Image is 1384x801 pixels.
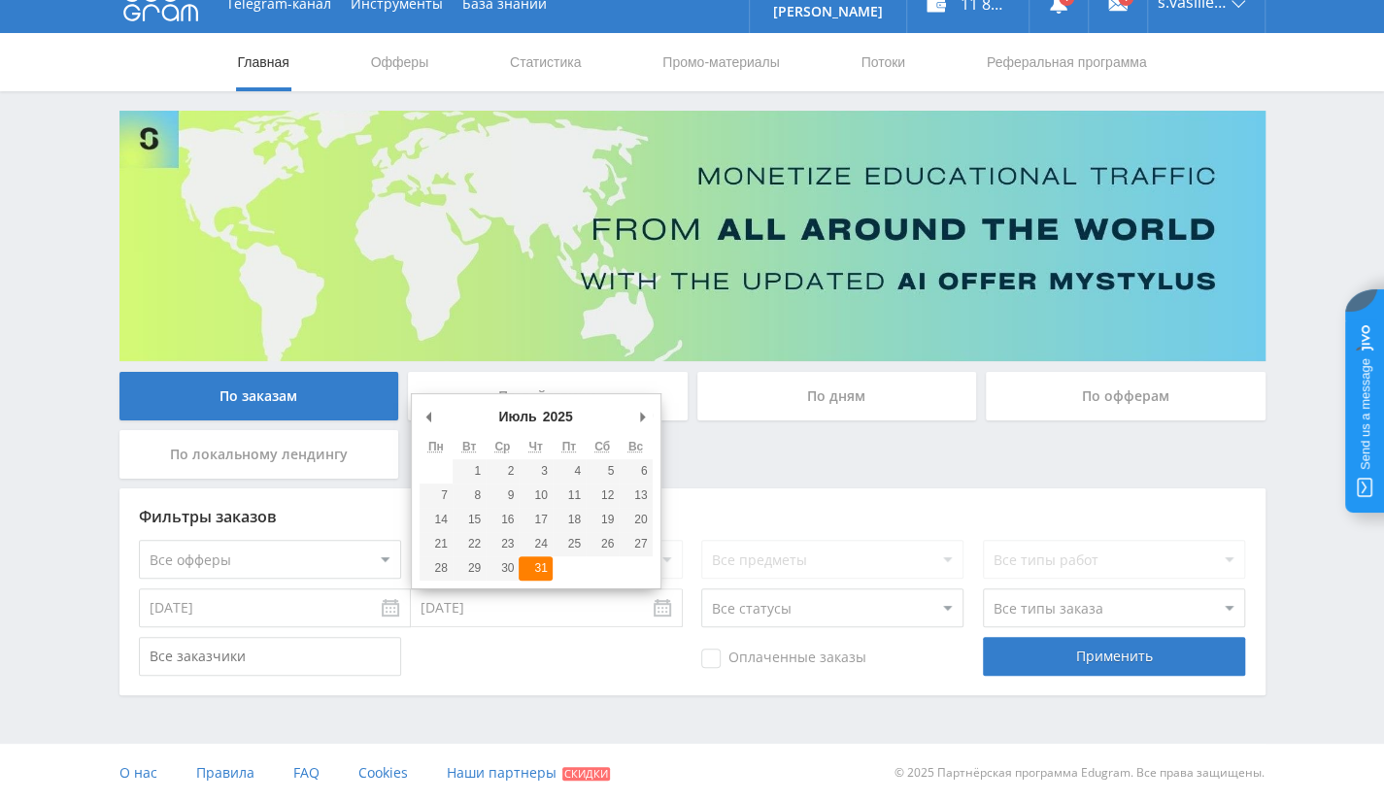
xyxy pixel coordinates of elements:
div: По заказам [119,372,399,420]
button: 5 [586,459,619,484]
span: FAQ [293,763,320,782]
abbr: Вторник [462,440,476,453]
button: 16 [486,508,519,532]
a: Промо-материалы [660,33,781,91]
a: Реферальная программа [985,33,1149,91]
a: Офферы [369,33,431,91]
img: Banner [119,111,1266,361]
button: 6 [619,459,652,484]
abbr: Четверг [528,440,542,453]
a: Потоки [859,33,907,91]
div: Применить [983,637,1245,676]
button: 10 [519,484,552,508]
a: Главная [236,33,291,91]
button: 21 [420,532,453,556]
abbr: Суббота [594,440,610,453]
button: 19 [586,508,619,532]
button: 29 [453,556,486,581]
abbr: Воскресенье [628,440,643,453]
button: 4 [553,459,586,484]
a: Статистика [508,33,584,91]
span: Cookies [358,763,408,782]
abbr: Пятница [562,440,577,453]
button: 24 [519,532,552,556]
div: Фильтры заказов [139,508,1246,525]
button: 2 [486,459,519,484]
button: Следующий месяц [633,402,653,431]
button: 12 [586,484,619,508]
abbr: Понедельник [428,440,444,453]
span: Оплаченные заказы [701,649,866,668]
span: Правила [196,763,254,782]
button: 18 [553,508,586,532]
span: Скидки [562,767,610,781]
div: 2025 [540,402,576,431]
button: 26 [586,532,619,556]
input: Все заказчики [139,637,401,676]
div: Июль [495,402,539,431]
input: Use the arrow keys to pick a date [139,588,411,627]
button: 8 [453,484,486,508]
div: По локальному лендингу [119,430,399,479]
button: 27 [619,532,652,556]
div: По действиям [408,372,688,420]
button: 15 [453,508,486,532]
button: Предыдущий месяц [420,402,439,431]
button: 14 [420,508,453,532]
div: По офферам [986,372,1266,420]
button: 31 [519,556,552,581]
button: 30 [486,556,519,581]
button: 28 [420,556,453,581]
p: [PERSON_NAME] [773,4,883,19]
button: 17 [519,508,552,532]
button: 22 [453,532,486,556]
button: 11 [553,484,586,508]
button: 25 [553,532,586,556]
span: О нас [119,763,157,782]
input: Use the arrow keys to pick a date [411,588,683,627]
button: 7 [420,484,453,508]
button: 3 [519,459,552,484]
button: 1 [453,459,486,484]
button: 20 [619,508,652,532]
div: По дням [697,372,977,420]
button: 9 [486,484,519,508]
span: Наши партнеры [447,763,557,782]
button: 13 [619,484,652,508]
button: 23 [486,532,519,556]
abbr: Среда [494,440,510,453]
